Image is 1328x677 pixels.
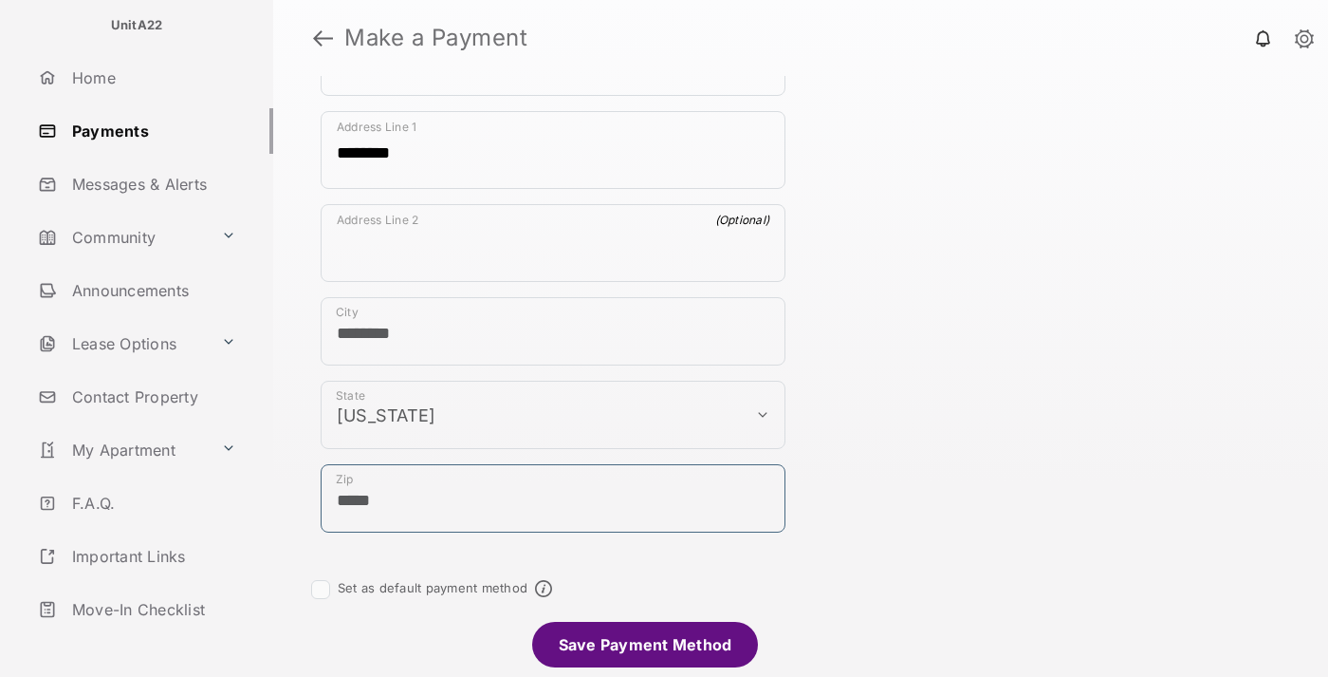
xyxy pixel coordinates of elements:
div: payment_method_screening[postal_addresses][postalCode] [321,464,785,533]
p: UnitA22 [111,16,163,35]
label: Set as default payment method [338,580,527,595]
a: Announcements [30,268,273,313]
div: payment_method_screening[postal_addresses][addressLine2] [321,204,785,282]
span: Default payment method info [535,580,552,597]
div: payment_method_screening[postal_addresses][administrativeArea] [321,381,785,449]
a: Important Links [30,534,244,579]
a: Move-In Checklist [30,587,273,632]
a: Home [30,55,273,101]
strong: Make a Payment [344,27,527,49]
div: payment_method_screening[postal_addresses][locality] [321,297,785,366]
a: Lease Options [30,321,213,367]
div: payment_method_screening[postal_addresses][addressLine1] [321,111,785,189]
a: Community [30,215,213,260]
a: My Apartment [30,427,213,473]
li: Save Payment Method [532,622,759,668]
a: F.A.Q. [30,480,273,526]
a: Messages & Alerts [30,161,273,207]
a: Payments [30,108,273,154]
a: Contact Property [30,374,273,420]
